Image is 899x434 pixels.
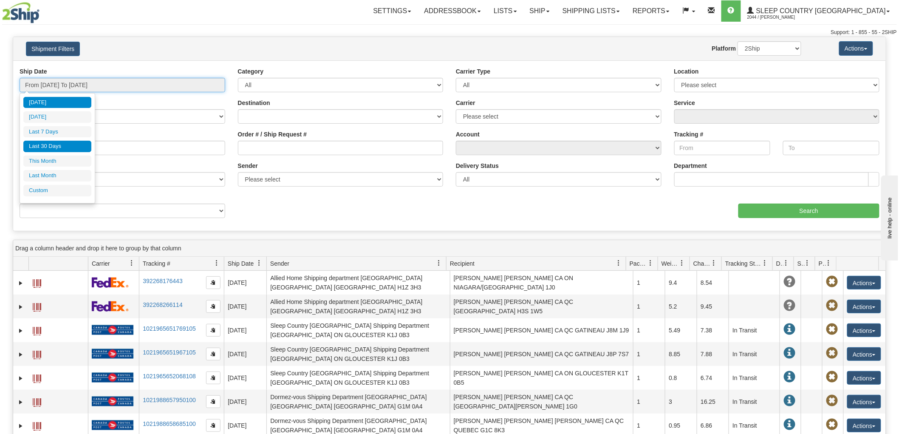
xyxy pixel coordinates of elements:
[783,323,795,335] span: In Transit
[729,342,780,366] td: In Transit
[741,0,896,22] a: Sleep Country [GEOGRAPHIC_DATA] 2044 / [PERSON_NAME]
[224,318,266,342] td: [DATE]
[17,326,25,335] a: Expand
[487,0,523,22] a: Lists
[819,259,826,268] span: Pickup Status
[674,67,699,76] label: Location
[847,395,881,408] button: Actions
[665,318,697,342] td: 5.49
[783,300,795,312] span: Unknown
[826,300,838,312] span: Pickup Not Assigned
[238,99,270,107] label: Destination
[266,342,450,366] td: Sleep Country [GEOGRAPHIC_DATA] Shipping Department [GEOGRAPHIC_DATA] ON GLOUCESTER K1J 0B3
[124,256,139,270] a: Carrier filter column settings
[839,41,873,56] button: Actions
[754,7,886,14] span: Sleep Country [GEOGRAPHIC_DATA]
[847,276,881,289] button: Actions
[826,371,838,383] span: Pickup Not Assigned
[800,256,815,270] a: Shipment Issues filter column settings
[206,372,221,384] button: Copy to clipboard
[209,256,224,270] a: Tracking # filter column settings
[418,0,487,22] a: Addressbook
[450,366,633,390] td: [PERSON_NAME] [PERSON_NAME] CA ON GLOUCESTER K1T 0B5
[143,259,170,268] span: Tracking #
[266,318,450,342] td: Sleep Country [GEOGRAPHIC_DATA] Shipping Department [GEOGRAPHIC_DATA] ON GLOUCESTER K1J 0B3
[252,256,266,270] a: Ship Date filter column settings
[92,301,129,312] img: 2 - FedEx Express®
[26,42,80,56] button: Shipment Filters
[729,318,780,342] td: In Transit
[556,0,626,22] a: Shipping lists
[783,395,795,407] span: In Transit
[665,342,697,366] td: 8.85
[783,141,879,155] input: To
[450,271,633,295] td: [PERSON_NAME] [PERSON_NAME] CA ON NIAGARA/[GEOGRAPHIC_DATA] 1J0
[693,259,711,268] span: Charge
[697,342,729,366] td: 7.88
[630,259,647,268] span: Packages
[266,366,450,390] td: Sleep Country [GEOGRAPHIC_DATA] Shipping Department [GEOGRAPHIC_DATA] ON GLOUCESTER K1J 0B3
[776,259,783,268] span: Delivery Status
[143,349,196,356] a: 1021965651967105
[432,256,446,270] a: Sender filter column settings
[367,0,418,22] a: Settings
[707,256,721,270] a: Charge filter column settings
[143,397,196,403] a: 1021988657950100
[847,419,881,432] button: Actions
[266,390,450,414] td: Dormez-vous Shipping Department [GEOGRAPHIC_DATA] [GEOGRAPHIC_DATA] [GEOGRAPHIC_DATA] G1M 0A4
[633,342,665,366] td: 1
[747,13,811,22] span: 2044 / [PERSON_NAME]
[13,240,886,257] div: grid grouping header
[675,256,690,270] a: Weight filter column settings
[456,67,490,76] label: Carrier Type
[33,323,41,337] a: Label
[826,276,838,288] span: Pickup Not Assigned
[665,366,697,390] td: 0.8
[33,299,41,313] a: Label
[611,256,626,270] a: Recipient filter column settings
[450,259,475,268] span: Recipient
[33,275,41,289] a: Label
[92,277,129,288] img: 2 - FedEx Express®
[92,349,133,359] img: 20 - Canada Post
[665,295,697,318] td: 5.2
[783,347,795,359] span: In Transit
[33,394,41,408] a: Label
[712,44,736,53] label: Platform
[665,271,697,295] td: 9.4
[626,0,676,22] a: Reports
[270,259,289,268] span: Sender
[725,259,762,268] span: Tracking Status
[224,366,266,390] td: [DATE]
[92,420,133,431] img: 20 - Canada Post
[456,162,499,170] label: Delivery Status
[23,97,91,108] li: [DATE]
[23,156,91,167] li: This Month
[23,185,91,196] li: Custom
[729,366,780,390] td: In Transit
[662,259,679,268] span: Weight
[17,279,25,287] a: Expand
[697,390,729,414] td: 16.25
[729,390,780,414] td: In Transit
[224,271,266,295] td: [DATE]
[674,99,695,107] label: Service
[92,396,133,407] img: 20 - Canada Post
[697,295,729,318] td: 9.45
[738,204,879,218] input: Search
[238,130,307,139] label: Order # / Ship Request #
[523,0,556,22] a: Ship
[633,295,665,318] td: 1
[643,256,658,270] a: Packages filter column settings
[33,371,41,384] a: Label
[847,300,881,313] button: Actions
[20,67,47,76] label: Ship Date
[92,259,110,268] span: Carrier
[674,162,707,170] label: Department
[879,173,898,260] iframe: chat widget
[17,398,25,406] a: Expand
[266,295,450,318] td: Allied Home Shipping department [GEOGRAPHIC_DATA] [GEOGRAPHIC_DATA] [GEOGRAPHIC_DATA] H1Z 3H3
[92,372,133,383] img: 20 - Canada Post
[17,422,25,430] a: Expand
[206,324,221,337] button: Copy to clipboard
